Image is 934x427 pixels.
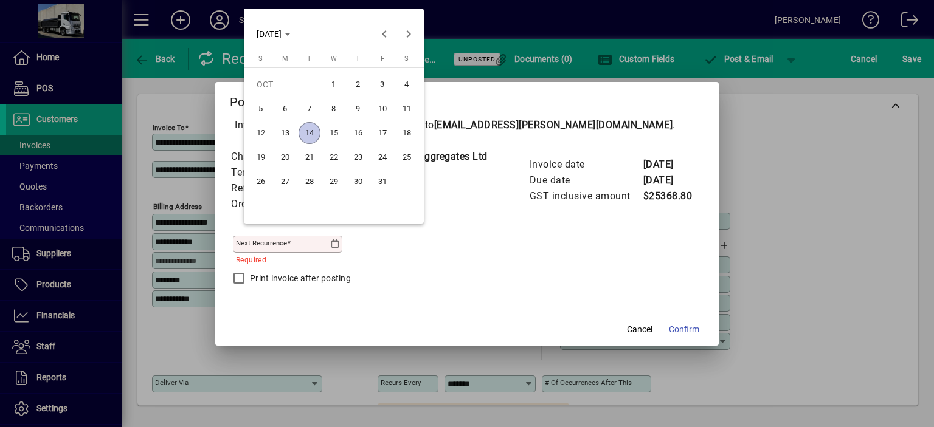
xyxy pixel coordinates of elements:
[297,121,322,145] button: Tue Oct 14 2025
[347,73,369,95] span: 2
[370,72,395,97] button: Fri Oct 03 2025
[274,171,296,193] span: 27
[323,98,345,120] span: 8
[274,122,296,144] span: 13
[322,169,346,194] button: Wed Oct 29 2025
[372,171,393,193] span: 31
[322,121,346,145] button: Wed Oct 15 2025
[250,98,272,120] span: 5
[346,72,370,97] button: Thu Oct 02 2025
[322,72,346,97] button: Wed Oct 01 2025
[370,97,395,121] button: Fri Oct 10 2025
[297,97,322,121] button: Tue Oct 07 2025
[249,169,273,194] button: Sun Oct 26 2025
[347,146,369,168] span: 23
[274,98,296,120] span: 6
[372,73,393,95] span: 3
[250,171,272,193] span: 26
[381,55,384,63] span: F
[299,146,320,168] span: 21
[307,55,311,63] span: T
[372,98,393,120] span: 10
[346,121,370,145] button: Thu Oct 16 2025
[250,122,272,144] span: 12
[370,145,395,169] button: Fri Oct 24 2025
[395,145,419,169] button: Sat Oct 25 2025
[396,122,418,144] span: 18
[347,122,369,144] span: 16
[322,97,346,121] button: Wed Oct 08 2025
[395,97,419,121] button: Sat Oct 11 2025
[356,55,360,63] span: T
[297,145,322,169] button: Tue Oct 21 2025
[273,97,297,121] button: Mon Oct 06 2025
[249,72,322,97] td: OCT
[370,169,395,194] button: Fri Oct 31 2025
[396,22,421,46] button: Next month
[282,55,288,63] span: M
[273,121,297,145] button: Mon Oct 13 2025
[249,97,273,121] button: Sun Oct 05 2025
[395,72,419,97] button: Sat Oct 04 2025
[249,121,273,145] button: Sun Oct 12 2025
[297,169,322,194] button: Tue Oct 28 2025
[249,145,273,169] button: Sun Oct 19 2025
[273,145,297,169] button: Mon Oct 20 2025
[252,23,296,45] button: Choose month and year
[396,73,418,95] span: 4
[331,55,337,63] span: W
[299,98,320,120] span: 7
[347,98,369,120] span: 9
[323,146,345,168] span: 22
[370,121,395,145] button: Fri Oct 17 2025
[372,146,393,168] span: 24
[346,97,370,121] button: Thu Oct 09 2025
[346,145,370,169] button: Thu Oct 23 2025
[323,73,345,95] span: 1
[396,98,418,120] span: 11
[322,145,346,169] button: Wed Oct 22 2025
[372,22,396,46] button: Previous month
[323,122,345,144] span: 15
[395,121,419,145] button: Sat Oct 18 2025
[372,122,393,144] span: 17
[323,171,345,193] span: 29
[257,29,282,39] span: [DATE]
[404,55,409,63] span: S
[299,122,320,144] span: 14
[250,146,272,168] span: 19
[299,171,320,193] span: 28
[274,146,296,168] span: 20
[258,55,263,63] span: S
[347,171,369,193] span: 30
[346,169,370,194] button: Thu Oct 30 2025
[273,169,297,194] button: Mon Oct 27 2025
[396,146,418,168] span: 25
